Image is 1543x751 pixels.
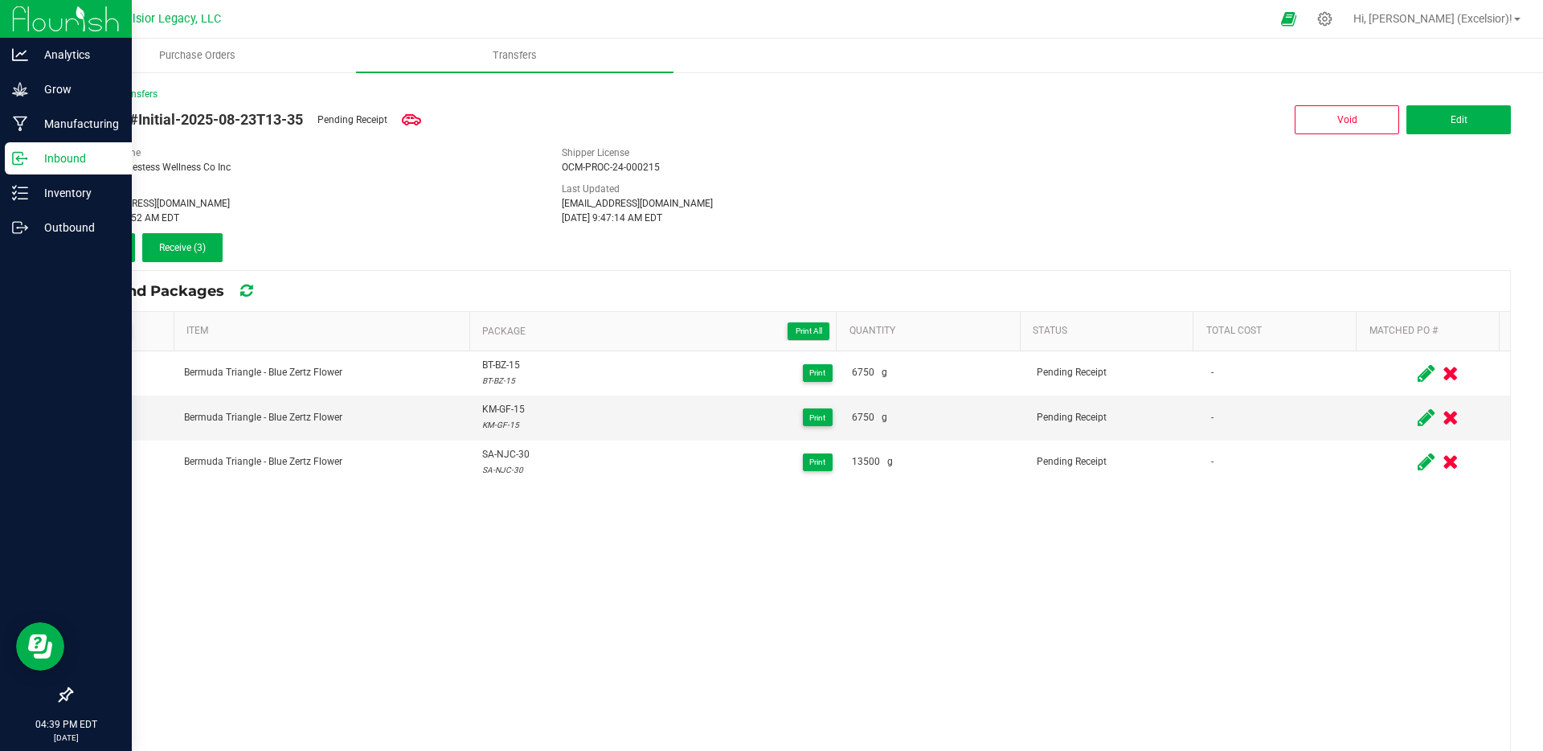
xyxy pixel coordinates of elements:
p: Inbound [28,149,125,168]
span: Package [482,322,830,341]
span: KM-GF-15 [482,402,525,417]
div: BT-BZ-15 [482,373,520,388]
p: 04:39 PM EDT [7,717,125,732]
inline-svg: Inbound [12,150,28,166]
p: Grow [28,80,125,99]
p: Inventory [28,183,125,203]
button: Edit [1406,105,1511,134]
td: - [1201,351,1366,396]
span: BT-BZ-15 [482,358,520,373]
span: Void [1337,114,1357,125]
button: Print [803,453,833,471]
span: Hi, [PERSON_NAME] (Excelsior)! [1353,12,1512,25]
button: Print All [788,322,829,340]
a: PackagePrint AllSortable [482,322,830,341]
div: Bermuda Triangle - Blue Zertz Flower [184,365,342,380]
div: Bermuda Triangle - Blue Zertz Flower [184,454,342,470]
span: SA-NJC-30 [482,447,530,462]
inline-svg: Outbound [12,220,28,236]
span: 6750 [852,410,874,425]
span: Receive (3) [159,242,206,253]
inline-svg: Analytics [12,47,28,63]
a: StatusSortable [1033,325,1187,338]
p: Outbound [28,218,125,237]
span: Edit [1451,114,1467,125]
a: Transfers [356,39,673,72]
span: Print [809,413,825,422]
button: Receive (3) [142,233,223,262]
a: QuantitySortable [849,325,1014,338]
span: Pending Receipt [317,113,387,127]
span: 6750 [852,365,874,380]
submit-button: Receive inventory against this transfer [142,233,230,262]
span: Print All [796,326,822,335]
span: Shipper License [562,147,629,158]
p: [DATE] [7,732,125,744]
span: 13500 [852,454,880,470]
td: - [1201,396,1366,440]
p: Analytics [28,45,125,64]
div: The High Priestess Wellness Co Inc [79,160,538,174]
inline-svg: Grow [12,81,28,97]
span: g [887,454,893,470]
div: [EMAIL_ADDRESS][DOMAIN_NAME] [79,196,538,211]
span: Print [809,368,825,377]
div: KM-GF-15 [482,417,525,433]
div: OCM-PROC-24-000215 [562,160,1021,174]
a: Purchase Orders [39,39,356,72]
span: Print [809,458,825,466]
span: g [882,410,887,425]
div: [EMAIL_ADDRESS][DOMAIN_NAME] [562,196,1021,211]
a: Total CostSortable [1206,325,1350,338]
div: Manage settings [1315,11,1335,27]
td: - [1201,441,1366,484]
button: Print [803,408,833,426]
span: Pending Receipt [1037,456,1107,467]
div: [DATE] 9:47:14 AM EDT [562,211,1021,225]
span: Transfers [471,48,559,63]
inline-svg: Inventory [12,185,28,201]
inline-svg: Manufacturing [12,116,28,132]
span: g [882,365,887,380]
p: Manufacturing [28,114,125,133]
span: Open Ecommerce Menu [1271,3,1307,35]
div: Bermuda Triangle - Blue Zertz Flower [184,410,342,425]
span: Pending Receipt [1037,412,1107,423]
span: Purchase Orders [137,48,257,63]
span: Last Updated [562,183,620,195]
button: Void [1295,105,1399,134]
iframe: Resource center [16,622,64,671]
a: Matched PO #Sortable [1369,325,1493,338]
button: Print [803,364,833,382]
div: [DATE] 9:37:52 AM EDT [79,211,538,225]
div: Inbound Packages [84,277,280,305]
span: Excelsior Legacy, LLC [108,12,221,26]
span: Transfer #Initial-2025-08-23T13-35 [71,109,303,130]
span: Pending Receipt [1037,367,1107,378]
a: ItemSortable [186,325,463,338]
div: SA-NJC-30 [482,462,530,478]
